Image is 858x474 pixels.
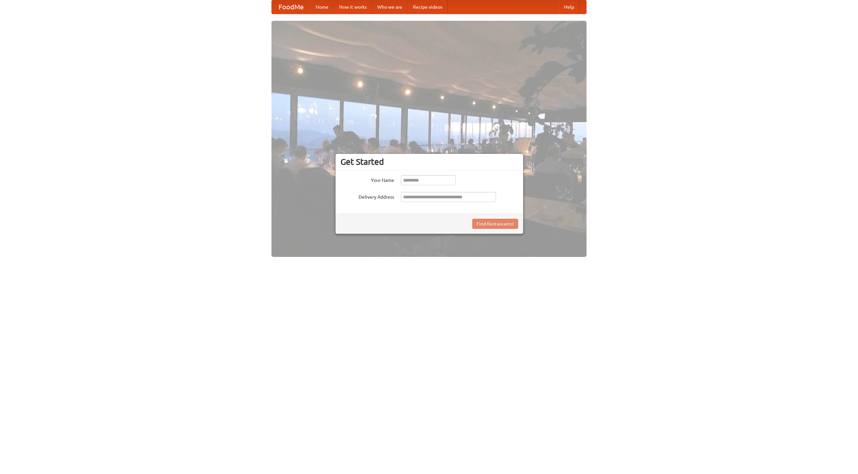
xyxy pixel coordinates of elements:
a: FoodMe [272,0,310,14]
a: Recipe videos [408,0,448,14]
a: Who we are [372,0,408,14]
label: Your Name [341,175,394,184]
a: Home [310,0,334,14]
h3: Get Started [341,157,518,167]
button: Find Restaurants! [472,219,518,229]
a: How it works [334,0,372,14]
a: Help [559,0,579,14]
label: Delivery Address [341,192,394,200]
